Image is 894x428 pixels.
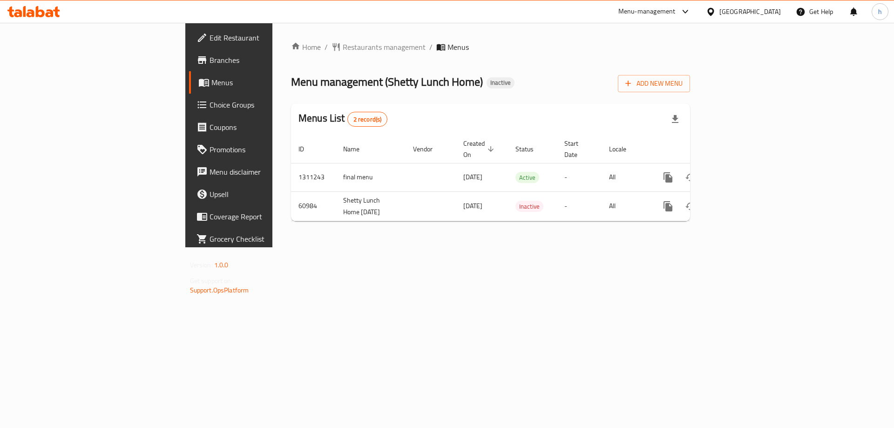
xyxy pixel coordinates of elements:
td: - [557,163,602,191]
table: enhanced table [291,135,754,221]
span: Version: [190,259,213,271]
span: Branches [210,54,327,66]
td: All [602,163,650,191]
span: Status [515,143,546,155]
span: [DATE] [463,171,482,183]
span: Menus [447,41,469,53]
span: 1.0.0 [214,259,229,271]
span: Menu disclaimer [210,166,327,177]
a: Grocery Checklist [189,228,335,250]
span: Add New Menu [625,78,683,89]
a: Support.OpsPlatform [190,284,249,296]
button: more [657,195,679,217]
span: Active [515,172,539,183]
div: Menu-management [618,6,676,17]
a: Coupons [189,116,335,138]
span: Restaurants management [343,41,426,53]
span: 2 record(s) [348,115,387,124]
div: Inactive [487,77,515,88]
a: Restaurants management [332,41,426,53]
button: Change Status [679,195,702,217]
span: ID [298,143,316,155]
a: Menu disclaimer [189,161,335,183]
span: Vendor [413,143,445,155]
span: Promotions [210,144,327,155]
span: Name [343,143,372,155]
div: [GEOGRAPHIC_DATA] [719,7,781,17]
span: Menu management ( Shetty Lunch Home ) [291,71,483,92]
span: Inactive [487,79,515,87]
a: Upsell [189,183,335,205]
div: Export file [664,108,686,130]
li: / [429,41,433,53]
button: Change Status [679,166,702,189]
td: final menu [336,163,406,191]
span: Coupons [210,122,327,133]
a: Coverage Report [189,205,335,228]
span: Edit Restaurant [210,32,327,43]
span: Locale [609,143,638,155]
span: Start Date [564,138,590,160]
span: Grocery Checklist [210,233,327,245]
span: Get support on: [190,275,233,287]
a: Edit Restaurant [189,27,335,49]
span: Created On [463,138,497,160]
span: Inactive [515,201,543,212]
button: Add New Menu [618,75,690,92]
button: more [657,166,679,189]
span: [DATE] [463,200,482,212]
th: Actions [650,135,754,163]
td: Shetty Lunch Home [DATE] [336,191,406,221]
a: Branches [189,49,335,71]
span: h [878,7,882,17]
div: Total records count [347,112,388,127]
span: Menus [211,77,327,88]
h2: Menus List [298,111,387,127]
nav: breadcrumb [291,41,690,53]
a: Promotions [189,138,335,161]
a: Menus [189,71,335,94]
span: Choice Groups [210,99,327,110]
td: - [557,191,602,221]
a: Choice Groups [189,94,335,116]
span: Coverage Report [210,211,327,222]
td: All [602,191,650,221]
span: Upsell [210,189,327,200]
